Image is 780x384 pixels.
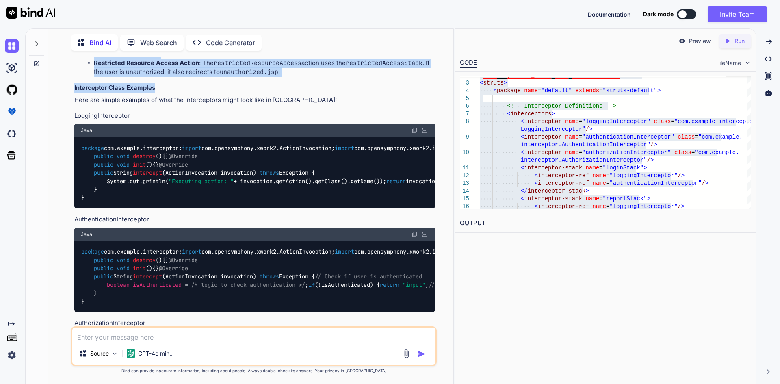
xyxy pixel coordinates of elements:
[94,59,435,77] li: : The action uses the . If the user is unauthorized, it also redirects to .
[74,215,435,224] h4: AuthenticationInterceptor
[460,164,469,172] div: 11
[702,180,705,187] span: /
[585,188,589,194] span: >
[335,248,354,256] span: import
[335,144,354,152] span: import
[493,87,496,94] span: <
[602,87,661,94] span: "struts-default">
[460,87,469,95] div: 4
[460,203,469,210] div: 16
[524,87,538,94] span: name
[460,133,469,141] div: 9
[541,87,572,94] span: "default"
[5,61,19,75] img: ai-studio
[260,273,279,280] span: throws
[81,248,104,256] span: package
[520,149,524,156] span: <
[582,118,650,125] span: "loggingInterceptor"
[537,180,589,187] span: interceptor-ref
[169,256,198,264] span: @Override
[524,165,582,171] span: interceptor-stack
[81,144,718,202] code: com.example.interceptor; com.opensymphony.xwork2.ActionInvocation; com.opensymphony.xwork2.interc...
[81,231,92,238] span: Java
[520,118,524,125] span: <
[585,195,599,202] span: name
[138,349,173,358] p: GPT-4o min..
[429,281,510,289] span: // Redirect to login page
[565,149,579,156] span: name
[214,59,301,67] code: restrictedResourceAccess
[681,172,684,179] span: >
[5,39,19,53] img: chat
[460,102,469,110] div: 6
[117,256,130,264] span: void
[520,126,585,132] span: LoggingInterceptor"
[5,105,19,119] img: premium
[94,169,113,177] span: public
[650,141,654,148] span: /
[609,203,678,210] span: "loggingInterceptor"
[507,103,616,109] span: <!-- Interceptor Definitions -->
[674,118,760,125] span: "com.example.interceptor.
[74,319,435,328] h4: AuthorizationInterceptor
[308,281,315,289] span: if
[527,188,585,194] span: interceptor-stack
[460,58,477,68] div: CODE
[708,6,767,22] button: Invite Team
[520,134,524,140] span: <
[117,153,130,160] span: void
[315,273,422,280] span: // Check if user is authenticated
[162,169,256,177] span: (ActionInvocation invocation)
[71,368,437,374] p: Bind can provide inaccurate information, including about people. Always double-check its answers....
[520,165,524,171] span: <
[582,134,674,140] span: "authenticationInterceptor"
[5,348,19,362] img: settings
[111,350,118,357] img: Pick Models
[133,169,162,177] span: intercept
[524,149,561,156] span: interceptor
[507,111,510,117] span: <
[643,10,674,18] span: Dark mode
[460,95,469,102] div: 5
[599,165,602,171] span: =
[260,169,279,177] span: throws
[575,87,599,94] span: extends
[609,180,702,187] span: "authenticationInterceptor"
[90,349,109,358] p: Source
[647,157,650,163] span: /
[94,273,113,280] span: public
[81,247,741,306] code: com.example.interceptor; com.opensymphony.xwork2.ActionInvocation; com.opensymphony.xwork2.interc...
[510,111,551,117] span: interceptors
[483,80,503,86] span: struts
[592,180,606,187] span: name
[671,118,674,125] span: =
[606,203,609,210] span: =
[524,134,561,140] span: interceptor
[89,38,111,48] p: Bind AI
[674,149,691,156] span: class
[94,256,113,264] span: public
[734,37,745,45] p: Run
[460,180,469,187] div: 13
[678,172,681,179] span: /
[460,172,469,180] div: 12
[6,7,55,19] img: Bind AI
[537,87,541,94] span: =
[460,79,469,87] div: 3
[418,350,426,358] img: icon
[744,59,751,66] img: chevron down
[133,161,146,168] span: init
[503,80,507,86] span: >
[691,149,695,156] span: =
[81,144,104,152] span: package
[520,157,647,163] span: interceptor.AuthorizationInterceptor"
[716,59,741,67] span: FileName
[133,273,162,280] span: intercept
[524,118,561,125] span: interceptor
[578,149,582,156] span: =
[520,141,650,148] span: interceptor.AuthenticationInterceptor"
[537,172,589,179] span: interceptor-ref
[159,265,188,272] span: @Override
[220,68,278,76] code: unauthorized.jsp
[159,161,188,168] span: @Override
